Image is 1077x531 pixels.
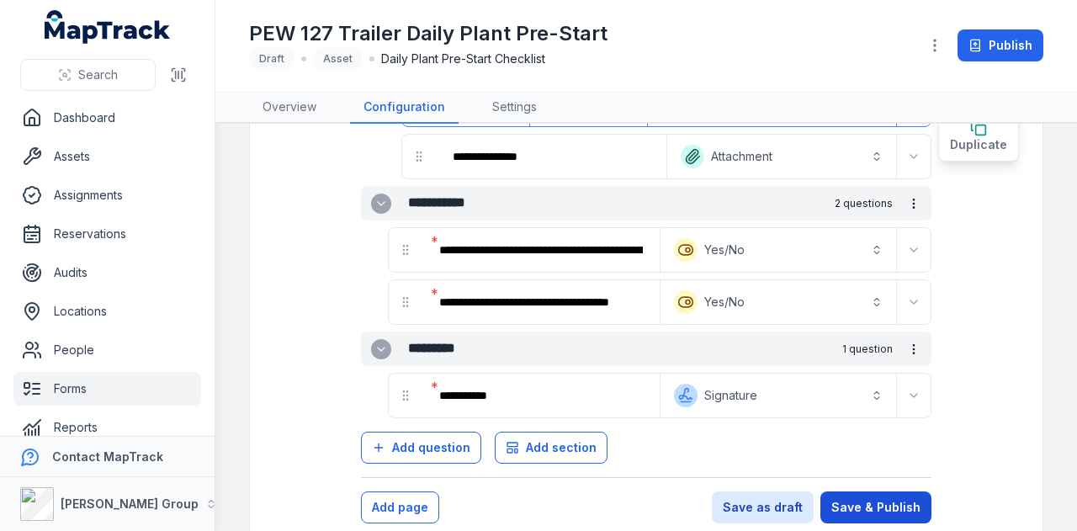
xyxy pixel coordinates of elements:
[900,382,927,409] button: Expand
[820,491,931,523] button: Save & Publish
[526,439,597,456] span: Add section
[389,379,422,412] div: drag
[249,20,607,47] h1: PEW 127 Trailer Daily Plant Pre-Start
[61,496,199,511] strong: [PERSON_NAME] Group
[426,377,656,414] div: :r5oj:-form-item-label
[13,217,201,251] a: Reservations
[13,256,201,289] a: Audits
[426,231,656,268] div: :r5o3:-form-item-label
[381,50,545,67] span: Daily Plant Pre-Start Checklist
[389,285,422,319] div: drag
[392,439,470,456] span: Add question
[664,284,893,321] button: Yes/No
[249,92,330,124] a: Overview
[45,10,171,44] a: MapTrack
[426,284,656,321] div: :r5o9:-form-item-label
[950,136,1007,153] span: Duplicate
[900,236,927,263] button: Expand
[313,47,363,71] div: Asset
[399,295,412,309] svg: drag
[13,140,201,173] a: Assets
[13,295,201,328] a: Locations
[671,138,893,175] button: Attachment
[52,449,163,464] strong: Contact MapTrack
[13,372,201,406] a: Forms
[371,339,391,359] button: Expand
[78,66,118,83] span: Search
[939,112,1018,161] button: Duplicate
[664,377,893,414] button: Signature
[958,29,1043,61] button: Publish
[20,59,156,91] button: Search
[479,92,550,124] a: Settings
[439,138,663,175] div: :r5pv:-form-item-label
[842,342,893,356] span: 1 question
[835,197,893,210] span: 2 questions
[13,101,201,135] a: Dashboard
[389,233,422,267] div: drag
[361,432,481,464] button: Add question
[361,491,439,523] button: Add page
[664,231,893,268] button: Yes/No
[899,189,928,218] button: more-detail
[371,194,391,214] button: Expand
[402,140,436,173] div: drag
[495,432,607,464] button: Add section
[13,178,201,212] a: Assignments
[399,389,412,402] svg: drag
[399,243,412,257] svg: drag
[13,333,201,367] a: People
[712,491,814,523] button: Save as draft
[900,143,927,170] button: Expand
[249,47,294,71] div: Draft
[350,92,459,124] a: Configuration
[900,289,927,316] button: Expand
[899,335,928,364] button: more-detail
[412,150,426,163] svg: drag
[13,411,201,444] a: Reports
